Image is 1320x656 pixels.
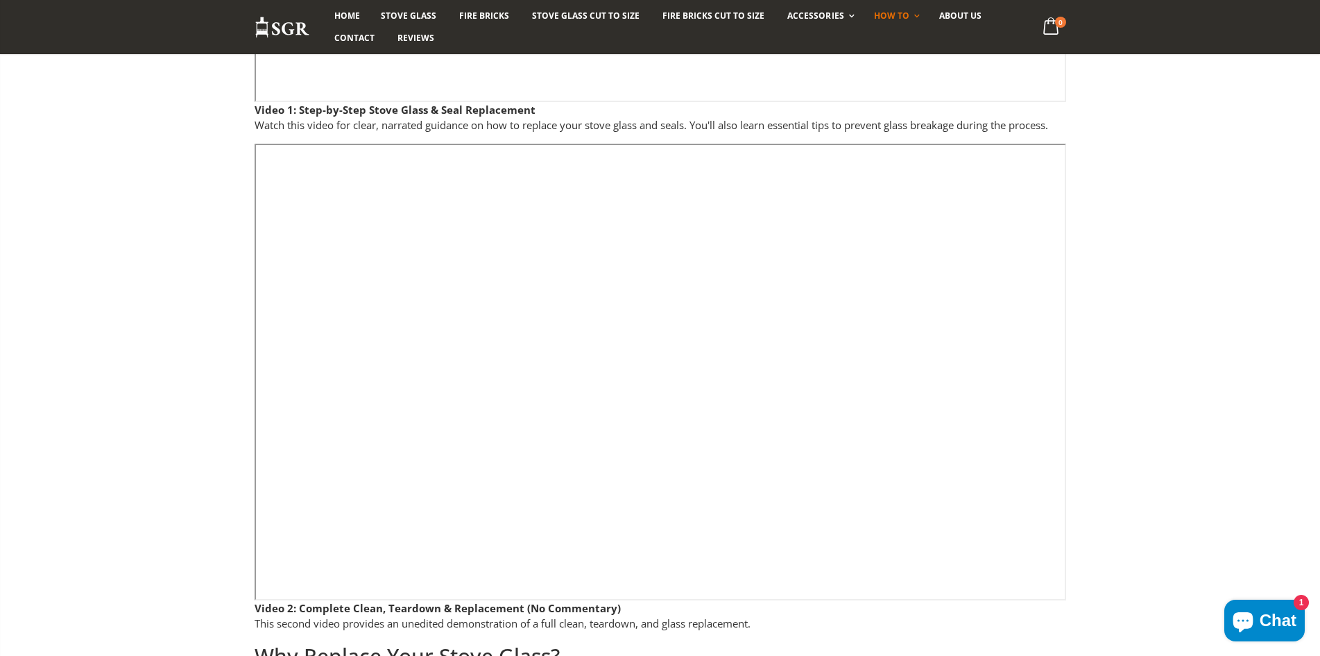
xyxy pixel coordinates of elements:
span: Fire Bricks [459,10,509,22]
span: 0 [1055,17,1066,28]
span: Fire Bricks Cut To Size [662,10,764,22]
p: This second video provides an unedited demonstration of a full clean, teardown, and glass replace... [255,600,1066,632]
a: Contact [324,27,385,49]
img: Stove Glass Replacement [255,16,310,39]
a: Reviews [387,27,445,49]
strong: Video 1: Step-by-Step Stove Glass & Seal Replacement [255,103,535,117]
inbox-online-store-chat: Shopify online store chat [1220,600,1309,645]
a: About us [929,5,992,27]
a: Accessories [777,5,861,27]
a: 0 [1037,14,1065,41]
span: Home [334,10,360,22]
a: Fire Bricks Cut To Size [652,5,775,27]
span: Reviews [397,32,434,44]
span: How To [874,10,909,22]
a: Stove Glass [370,5,447,27]
span: Stove Glass [381,10,436,22]
span: Stove Glass Cut To Size [532,10,640,22]
strong: Video 2: Complete Clean, Teardown & Replacement (No Commentary) [255,601,621,615]
a: How To [864,5,927,27]
a: Stove Glass Cut To Size [522,5,650,27]
span: Contact [334,32,375,44]
span: About us [939,10,982,22]
p: Watch this video for clear, narrated guidance on how to replace your stove glass and seals. You'l... [255,102,1066,133]
a: Home [324,5,370,27]
span: Accessories [787,10,843,22]
a: Fire Bricks [449,5,520,27]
